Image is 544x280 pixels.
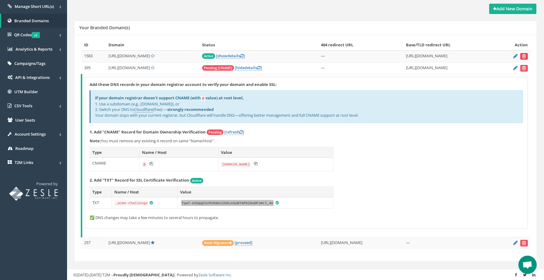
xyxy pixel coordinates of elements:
code: [DOMAIN_NAME] [221,162,251,167]
td: 395 [82,62,106,74]
a: Add New Domain [489,4,536,14]
h5: Your Branded Domain(s) [79,25,130,30]
span: hide [236,65,244,70]
a: Default [151,240,155,245]
span: Powered by [36,181,58,186]
img: T2M URL Shortener powered by Zesle Software Inc. [9,187,58,201]
a: [proceed] [235,240,252,246]
strong: Add New Domain [493,6,532,12]
span: [URL][DOMAIN_NAME] [108,53,150,58]
td: [URL][DOMAIN_NAME] [318,237,404,249]
th: Name / Host [140,147,218,158]
td: [URL][DOMAIN_NAME] [404,50,494,62]
th: Value [218,147,333,158]
code: _acme-challenge [114,200,149,206]
th: Value [178,186,333,197]
span: Need Migration [202,240,234,246]
a: Zesle Software Inc. [198,272,232,278]
span: T2M Links [15,160,33,165]
span: [URL][DOMAIN_NAME] [108,240,150,245]
a: Set Default [151,65,155,70]
b: strongly recommended [167,107,214,112]
th: Type [90,147,140,158]
td: — [318,50,404,62]
th: ID [82,40,106,50]
p: ✅ DNS changes may take a few minutes to several hours to propagate. [90,215,523,221]
span: CSV Tools [14,103,32,108]
a: [refresh] [224,129,244,135]
span: Account Settings [15,131,46,137]
td: 257 [82,237,106,249]
span: Pending [207,129,223,135]
code: Tyw7-e2UpgIUzhCK0ezlkbLo3yBTAP0l0uDPJmrl_4o [180,200,275,206]
span: Roadmap [15,146,34,151]
span: QR Codes [14,32,40,37]
a: Open chat [518,256,537,274]
div: ©[DATE]-[DATE] T2M – | Powered by [73,272,538,278]
span: Campaigns/Tags [14,61,45,66]
td: — [318,62,404,74]
th: Type [90,186,112,197]
strong: 2. Add "TXT" Record for SSL Certificate Verification [90,177,189,183]
th: Base/TLD redirect URL [404,40,494,50]
td: — [404,237,494,249]
a: [showdetails] [216,53,245,59]
span: Pending [CNAME] [202,65,234,71]
span: Branded Domains [14,18,49,23]
th: Action [494,40,530,50]
th: Status [200,40,318,50]
th: 404 redirect URL [318,40,404,50]
span: Manage Short URL(s) [15,4,54,9]
strong: 1. Add "CNAME" Record for Domain Ownership Verification [90,129,206,135]
td: CNAME [90,158,140,171]
code: @ [201,96,205,101]
span: API & Integrations [15,75,50,80]
th: Name / Host [112,186,177,197]
span: Active [202,53,215,59]
span: Active [190,178,203,183]
div: 1. Use a subdomain (e.g., [DOMAIN_NAME]), or 2. Switch your DNS to (free) — Your domain stays wit... [90,90,523,123]
span: v2 [32,32,40,38]
code: @ [142,162,147,167]
span: UTM Builder [14,89,38,94]
span: [URL][DOMAIN_NAME] [108,65,150,70]
strong: Proudly [DEMOGRAPHIC_DATA] [113,272,174,278]
b: If your domain registrar doesn't support CNAME (with value) at root level, [95,95,244,101]
p: You must remove any existing A record on same "Name/Host". [90,138,523,144]
span: User Seats [15,117,35,123]
a: [hidedetails] [235,65,262,71]
b: Note: [90,138,101,144]
td: [URL][DOMAIN_NAME] [404,62,494,74]
span: Analytics & Reports [16,46,52,52]
a: Cloudflare [134,107,153,112]
td: TXT [90,197,112,209]
a: Set Default [151,53,155,58]
th: Domain [106,40,200,50]
strong: Add these DNS records in your domain registrar account to verify your domain and enable SSL: [90,82,277,87]
span: show [217,53,227,58]
td: 1583 [82,50,106,62]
